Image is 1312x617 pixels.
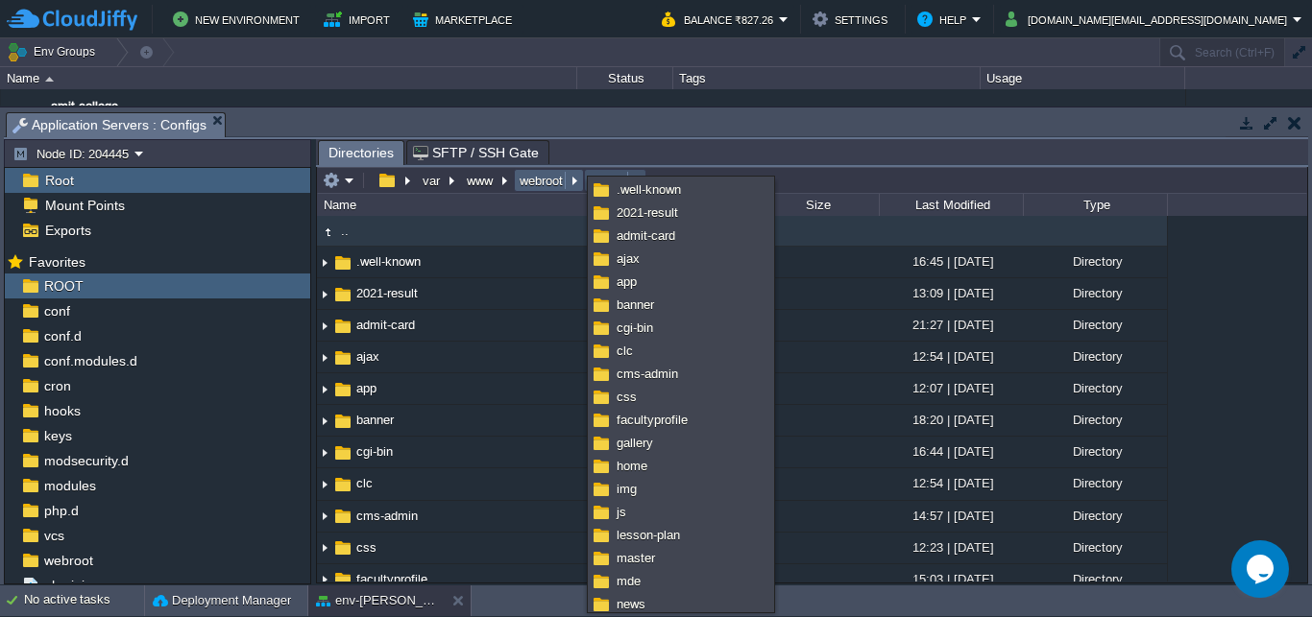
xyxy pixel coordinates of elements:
[353,285,421,301] span: 2021-result
[879,437,1023,466] div: 16:44 | [DATE]
[40,377,74,394] a: cron
[40,327,85,344] a: conf.d
[317,534,332,563] img: AMDAwAAAACH5BAEAAAAALAAAAAABAAEAAAICRAEAOw==
[332,442,353,463] img: AMDAwAAAACH5BAEAAAAALAAAAAABAAEAAAICRAEAOw==
[1023,247,1167,276] div: Directory
[587,172,630,189] button: ROOT
[879,310,1023,340] div: 21:27 | [DATE]
[413,141,539,164] span: SFTP / SSH Gate
[617,320,653,335] span: cgi-bin
[317,470,332,500] img: AMDAwAAAACH5BAEAAAAALAAAAAABAAEAAAICRAEAOw==
[353,317,418,333] a: admit-card
[591,433,771,454] a: gallery
[328,141,394,165] span: Directories
[1079,89,1141,141] div: 3%
[40,577,87,594] span: php.ini
[51,97,118,116] span: amit-college
[353,475,376,491] a: clc
[317,279,332,309] img: AMDAwAAAACH5BAEAAAAALAAAAAABAAEAAAICRAEAOw==
[1025,194,1167,216] div: Type
[1023,501,1167,531] div: Directory
[353,508,421,524] span: cms-admin
[917,8,972,31] button: Help
[879,533,1023,562] div: 12:23 | [DATE]
[617,459,647,473] span: home
[617,297,654,312] span: banner
[617,413,688,427] span: facultyprofile
[617,228,675,243] span: admit-card
[879,373,1023,403] div: 12:07 | [DATE]
[173,8,305,31] button: New Environment
[756,194,879,216] div: Size
[40,552,96,569] a: webroot
[1023,405,1167,435] div: Directory
[317,167,1307,194] input: Click to enter the path
[353,539,379,556] a: css
[1023,310,1167,340] div: Directory
[25,254,88,270] a: Favorites
[464,172,498,189] button: www
[879,405,1023,435] div: 18:20 | [DATE]
[879,564,1023,594] div: 15:03 | [DATE]
[24,585,144,616] div: No active tasks
[1231,540,1293,598] iframe: chat widget
[617,574,641,588] span: mde
[332,316,353,337] img: AMDAwAAAACH5BAEAAAAALAAAAAABAAEAAAICRAEAOw==
[617,551,655,565] span: master
[1023,278,1167,308] div: Directory
[332,252,353,273] img: AMDAwAAAACH5BAEAAAAALAAAAAABAAEAAAICRAEAOw==
[353,443,396,460] a: cgi-bin
[338,223,352,239] a: ..
[40,477,99,494] span: modules
[591,341,771,362] a: clc
[617,205,678,220] span: 2021-result
[879,501,1023,531] div: 14:57 | [DATE]
[1023,468,1167,498] div: Directory
[324,8,396,31] button: Import
[7,38,102,65] button: Env Groups
[617,344,633,358] span: clc
[332,506,353,527] img: AMDAwAAAACH5BAEAAAAALAAAAAABAAEAAAICRAEAOw==
[879,468,1023,498] div: 12:54 | [DATE]
[317,502,332,532] img: AMDAwAAAACH5BAEAAAAALAAAAAABAAEAAAICRAEAOw==
[40,527,67,544] a: vcs
[40,302,73,320] a: conf
[879,342,1023,371] div: 12:54 | [DATE]
[1,89,16,141] img: AMDAwAAAACH5BAEAAAAALAAAAAABAAEAAAICRAEAOw==
[45,77,54,82] img: AMDAwAAAACH5BAEAAAAALAAAAAABAAEAAAICRAEAOw==
[617,505,626,519] span: js
[316,591,437,610] button: env-[PERSON_NAME]-test
[12,113,207,137] span: Application Servers : Configs
[332,474,353,495] img: AMDAwAAAACH5BAEAAAAALAAAAAABAAEAAAICRAEAOw==
[617,390,637,404] span: css
[317,343,332,372] img: AMDAwAAAACH5BAEAAAAALAAAAAABAAEAAAICRAEAOw==
[25,253,88,271] span: Favorites
[1006,8,1293,31] button: [DOMAIN_NAME][EMAIL_ADDRESS][DOMAIN_NAME]
[578,67,672,89] div: Status
[1023,564,1167,594] div: Directory
[591,479,771,500] a: img
[591,525,771,546] a: lesson-plan
[332,537,353,558] img: AMDAwAAAACH5BAEAAAAALAAAAAABAAEAAAICRAEAOw==
[40,427,75,444] a: keys
[41,222,94,239] span: Exports
[353,380,379,396] span: app
[41,172,77,189] a: Root
[40,402,84,419] span: hooks
[591,202,771,224] a: 2021-result
[353,412,397,428] span: banner
[40,352,140,369] a: conf.modules.d
[353,348,382,365] a: ajax
[617,436,653,450] span: gallery
[591,594,771,615] a: news
[617,482,637,496] span: img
